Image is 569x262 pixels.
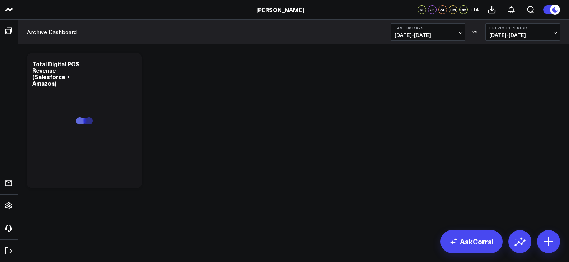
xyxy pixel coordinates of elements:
[485,23,560,41] button: Previous Period[DATE]-[DATE]
[489,26,556,30] b: Previous Period
[440,230,503,253] a: AskCorral
[449,5,457,14] div: LM
[418,5,426,14] div: SF
[27,28,77,36] a: Archive Dashboard
[428,5,437,14] div: CS
[256,6,304,14] a: [PERSON_NAME]
[438,5,447,14] div: AL
[32,60,80,87] div: Total Digital POS Revenue (Salesforce + Amazon)
[489,32,556,38] span: [DATE] - [DATE]
[470,5,479,14] button: +14
[470,7,479,12] span: + 14
[469,30,482,34] div: VS
[395,26,461,30] b: Last 30 Days
[395,32,461,38] span: [DATE] - [DATE]
[459,5,468,14] div: DM
[391,23,465,41] button: Last 30 Days[DATE]-[DATE]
